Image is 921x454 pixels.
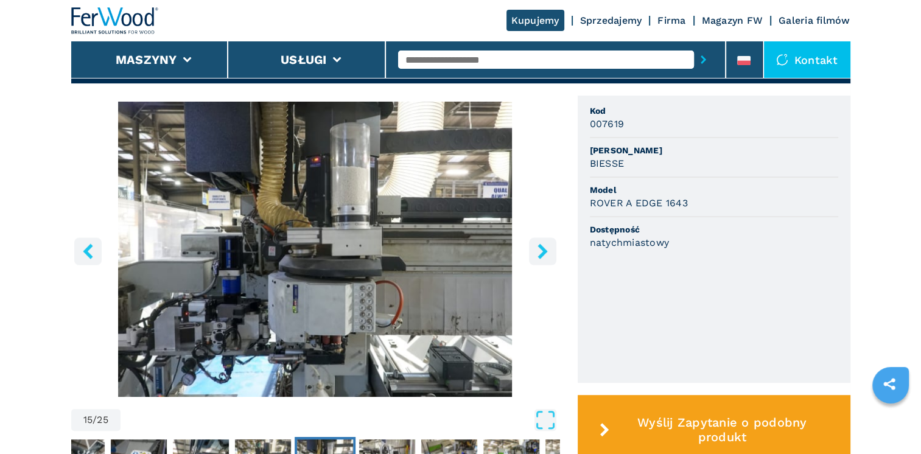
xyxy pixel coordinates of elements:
a: Firma [657,15,685,26]
h3: ROVER A EDGE 1643 [590,196,688,210]
img: Ferwood [71,7,159,34]
span: Wyślij Zapytanie o podobny produkt [614,415,830,444]
span: Kod [590,105,838,117]
h3: 007619 [590,117,625,131]
span: 15 [83,415,93,425]
iframe: Chat [869,399,912,445]
img: Centra Obróbcze Z Oklejaniem Krawędzi BIESSE ROVER A EDGE 1643 [71,102,559,397]
a: Kupujemy [506,10,564,31]
span: / [93,415,97,425]
div: Go to Slide 15 [71,102,559,397]
span: [PERSON_NAME] [590,144,838,156]
button: submit-button [694,46,713,74]
div: Kontakt [764,41,850,78]
button: right-button [529,237,556,265]
span: 25 [97,415,108,425]
button: Open Fullscreen [124,409,556,431]
a: Sprzedajemy [580,15,642,26]
a: Galeria filmów [779,15,850,26]
img: Kontakt [776,54,788,66]
h3: BIESSE [590,156,625,170]
button: left-button [74,237,102,265]
a: sharethis [874,369,905,399]
button: Usługi [281,52,327,67]
span: Dostępność [590,223,838,236]
a: Magazyn FW [702,15,763,26]
button: Maszyny [116,52,177,67]
span: Model [590,184,838,196]
h3: natychmiastowy [590,236,670,250]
